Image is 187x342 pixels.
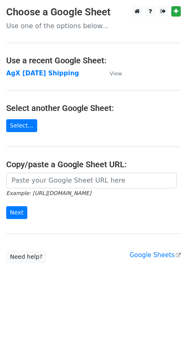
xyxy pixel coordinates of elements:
h3: Choose a Google Sheet [6,6,181,18]
a: View [101,70,122,77]
small: View [110,70,122,77]
small: Example: [URL][DOMAIN_NAME] [6,190,91,196]
h4: Use a recent Google Sheet: [6,55,181,65]
a: Need help? [6,250,46,263]
h4: Select another Google Sheet: [6,103,181,113]
a: AgX [DATE] Shipping [6,70,79,77]
input: Next [6,206,27,219]
a: Google Sheets [129,251,181,259]
a: Select... [6,119,37,132]
p: Use one of the options below... [6,22,181,30]
input: Paste your Google Sheet URL here [6,173,177,188]
h4: Copy/paste a Google Sheet URL: [6,159,181,169]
